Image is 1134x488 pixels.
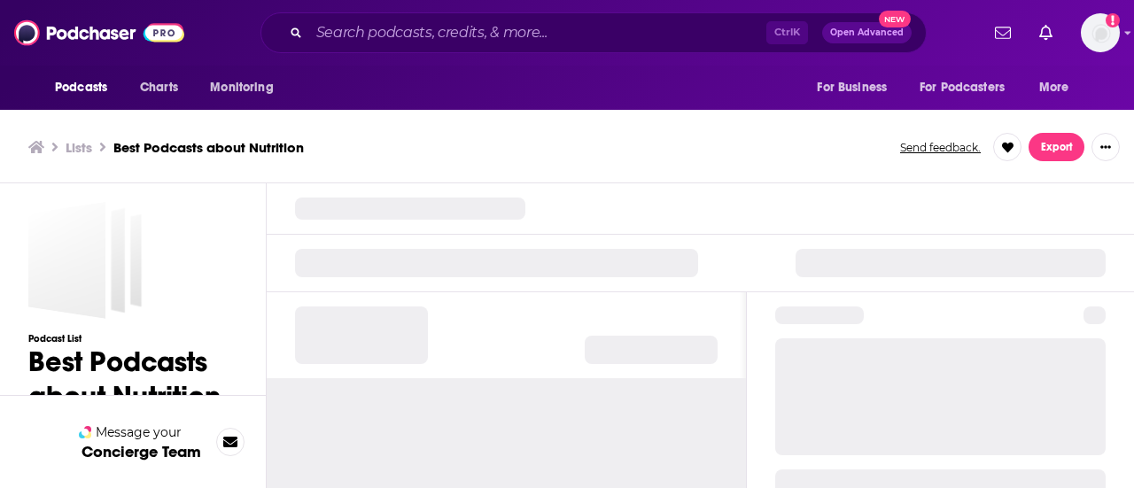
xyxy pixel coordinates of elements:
span: For Podcasters [920,75,1005,100]
span: Open Advanced [830,28,904,37]
button: open menu [198,71,296,105]
h3: Concierge Team [82,443,201,461]
a: Charts [128,71,189,105]
a: Lists [66,139,92,156]
svg: Add a profile image [1106,13,1120,27]
a: Best Podcasts about Nutrition [28,202,145,319]
button: open menu [908,71,1030,105]
h3: Best Podcasts about Nutrition [113,139,304,156]
button: Show More Button [1091,133,1120,161]
img: User Profile [1081,13,1120,52]
a: Show notifications dropdown [1032,18,1060,48]
span: New [879,11,911,27]
div: Search podcasts, credits, & more... [260,12,927,53]
span: Podcasts [55,75,107,100]
span: More [1039,75,1069,100]
span: Message your [96,423,182,441]
button: open menu [804,71,909,105]
span: Logged in as tfnewsroom [1081,13,1120,52]
span: Charts [140,75,178,100]
button: Open AdvancedNew [822,22,912,43]
button: Show profile menu [1081,13,1120,52]
button: open menu [43,71,130,105]
a: Show notifications dropdown [988,18,1018,48]
span: For Business [817,75,887,100]
button: open menu [1027,71,1091,105]
button: Send feedback. [895,140,986,155]
span: Monitoring [210,75,273,100]
input: Search podcasts, credits, & more... [309,19,766,47]
h3: Podcast List [28,333,237,345]
button: Export [1029,133,1084,161]
img: Podchaser - Follow, Share and Rate Podcasts [14,16,184,50]
h1: Best Podcasts about Nutrition [28,345,237,414]
span: Ctrl K [766,21,808,44]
